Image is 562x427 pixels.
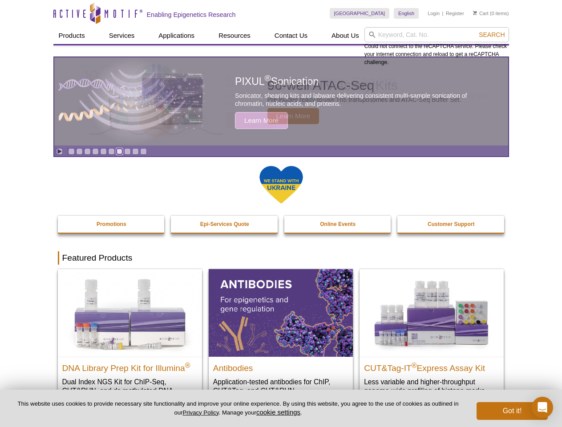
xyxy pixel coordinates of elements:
a: Cart [473,10,489,16]
p: Application-tested antibodies for ChIP, CUT&Tag, and CUT&RUN. [213,377,348,395]
a: CUT&Tag-IT® Express Assay Kit CUT&Tag-IT®Express Assay Kit Less variable and higher-throughput ge... [360,269,504,404]
a: Services [104,27,140,44]
a: [GEOGRAPHIC_DATA] [330,8,390,19]
input: Keyword, Cat. No. [364,27,509,42]
h2: Featured Products [58,251,505,265]
a: About Us [326,27,364,44]
a: Go to slide 5 [100,148,107,155]
button: cookie settings [256,408,300,416]
li: | [442,8,444,19]
a: Applications [153,27,200,44]
a: Customer Support [397,216,505,233]
a: Go to slide 1 [68,148,75,155]
a: Go to slide 4 [92,148,99,155]
a: PIXUL sonication PIXUL®Sonication Sonicator, shearing kits and labware delivering consistent mult... [54,57,508,145]
a: Go to slide 2 [76,148,83,155]
span: Learn More [235,112,288,129]
sup: ® [185,361,190,369]
li: (0 items) [473,8,509,19]
p: Sonicator, shearing kits and labware delivering consistent multi-sample sonication of chromatin, ... [235,92,488,108]
a: Products [53,27,90,44]
a: Epi-Services Quote [171,216,279,233]
img: All Antibodies [209,269,353,356]
a: Go to slide 7 [116,148,123,155]
a: Go to slide 6 [108,148,115,155]
img: Your Cart [473,11,477,15]
a: Resources [213,27,256,44]
div: Open Intercom Messenger [532,397,553,418]
a: English [394,8,419,19]
span: PIXUL Sonication [235,76,319,87]
strong: Epi-Services Quote [200,221,249,227]
h2: CUT&Tag-IT Express Assay Kit [364,359,499,373]
a: Privacy Policy [182,409,218,416]
a: Promotions [58,216,166,233]
span: Search [479,31,505,38]
a: DNA Library Prep Kit for Illumina DNA Library Prep Kit for Illumina® Dual Index NGS Kit for ChIP-... [58,269,202,413]
img: CUT&Tag-IT® Express Assay Kit [360,269,504,356]
a: Contact Us [269,27,313,44]
strong: Online Events [320,221,356,227]
a: Online Events [284,216,392,233]
div: Could not connect to the reCAPTCHA service. Please check your internet connection and reload to g... [364,27,509,66]
h2: DNA Library Prep Kit for Illumina [62,359,198,373]
a: Go to slide 3 [84,148,91,155]
img: DNA Library Prep Kit for Illumina [58,269,202,356]
a: Toggle autoplay [56,148,63,155]
p: Dual Index NGS Kit for ChIP-Seq, CUT&RUN, and ds methylated DNA assays. [62,377,198,404]
a: Register [446,10,464,16]
p: This website uses cookies to provide necessary site functionality and improve your online experie... [14,400,462,417]
sup: ® [265,74,271,83]
strong: Promotions [97,221,126,227]
img: We Stand With Ukraine [259,165,303,205]
h2: Enabling Epigenetics Research [147,11,236,19]
img: PIXUL sonication [59,57,206,146]
h2: Antibodies [213,359,348,373]
sup: ® [412,361,417,369]
article: PIXUL Sonication [54,57,508,145]
a: Go to slide 9 [132,148,139,155]
button: Got it! [477,402,548,420]
a: All Antibodies Antibodies Application-tested antibodies for ChIP, CUT&Tag, and CUT&RUN. [209,269,353,404]
a: Go to slide 10 [140,148,147,155]
a: Login [428,10,440,16]
strong: Customer Support [428,221,474,227]
button: Search [476,31,507,39]
p: Less variable and higher-throughput genome-wide profiling of histone marks​. [364,377,499,395]
a: Go to slide 8 [124,148,131,155]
